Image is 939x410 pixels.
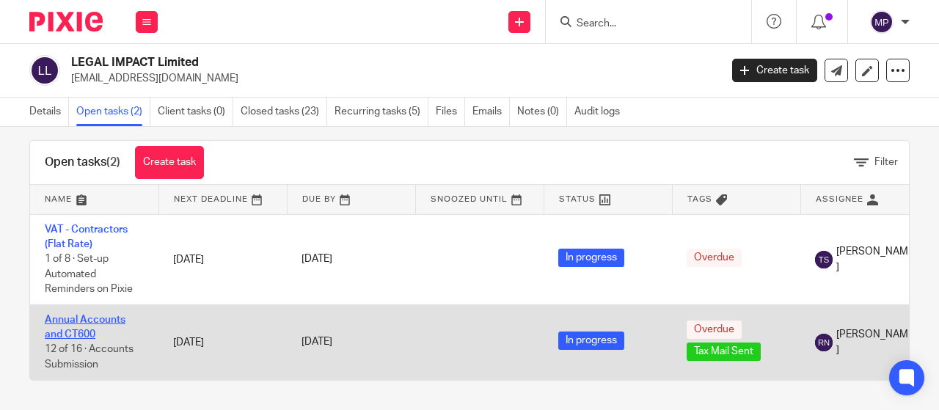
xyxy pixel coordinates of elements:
[836,244,914,274] span: [PERSON_NAME]
[45,345,134,370] span: 12 of 16 · Accounts Submission
[815,334,833,351] img: svg%3E
[431,195,508,203] span: Snoozed Until
[71,55,582,70] h2: LEGAL IMPACT Limited
[106,156,120,168] span: (2)
[302,337,332,348] span: [DATE]
[836,327,914,357] span: [PERSON_NAME]
[29,12,103,32] img: Pixie
[687,343,761,361] span: Tax Mail Sent
[302,255,332,265] span: [DATE]
[158,214,287,304] td: [DATE]
[687,195,712,203] span: Tags
[241,98,327,126] a: Closed tasks (23)
[559,195,596,203] span: Status
[574,98,627,126] a: Audit logs
[558,332,624,350] span: In progress
[76,98,150,126] a: Open tasks (2)
[158,304,287,379] td: [DATE]
[517,98,567,126] a: Notes (0)
[874,157,898,167] span: Filter
[29,55,60,86] img: svg%3E
[575,18,707,31] input: Search
[815,251,833,268] img: svg%3E
[158,98,233,126] a: Client tasks (0)
[687,249,742,267] span: Overdue
[335,98,428,126] a: Recurring tasks (5)
[29,98,69,126] a: Details
[71,71,710,86] p: [EMAIL_ADDRESS][DOMAIN_NAME]
[558,249,624,267] span: In progress
[687,321,742,339] span: Overdue
[45,254,133,294] span: 1 of 8 · Set-up Automated Reminders on Pixie
[135,146,204,179] a: Create task
[436,98,465,126] a: Files
[45,224,128,249] a: VAT - Contractors (Flat Rate)
[870,10,894,34] img: svg%3E
[45,315,125,340] a: Annual Accounts and CT600
[472,98,510,126] a: Emails
[45,155,120,170] h1: Open tasks
[732,59,817,82] a: Create task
